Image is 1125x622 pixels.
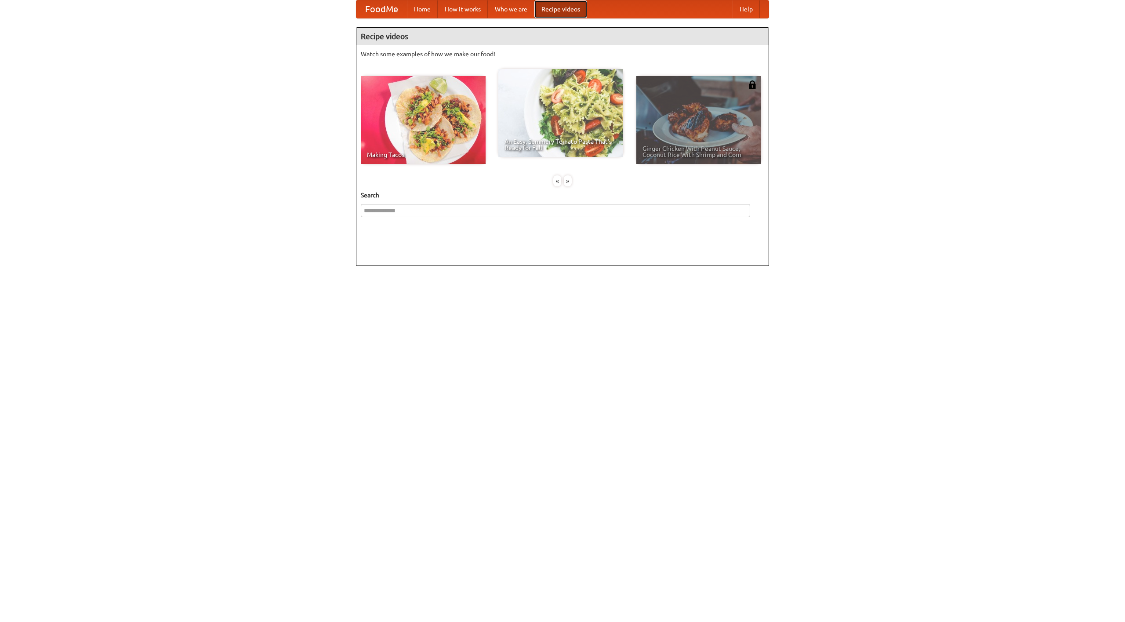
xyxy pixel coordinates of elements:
a: Home [407,0,438,18]
p: Watch some examples of how we make our food! [361,50,764,58]
a: How it works [438,0,488,18]
img: 483408.png [748,80,757,89]
div: » [564,175,572,186]
a: An Easy, Summery Tomato Pasta That's Ready for Fall [498,69,623,157]
a: Recipe videos [534,0,587,18]
a: Who we are [488,0,534,18]
a: Making Tacos [361,76,486,164]
div: « [553,175,561,186]
h5: Search [361,191,764,200]
h4: Recipe videos [356,28,769,45]
a: Help [733,0,760,18]
span: An Easy, Summery Tomato Pasta That's Ready for Fall [504,138,617,151]
a: FoodMe [356,0,407,18]
span: Making Tacos [367,152,479,158]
